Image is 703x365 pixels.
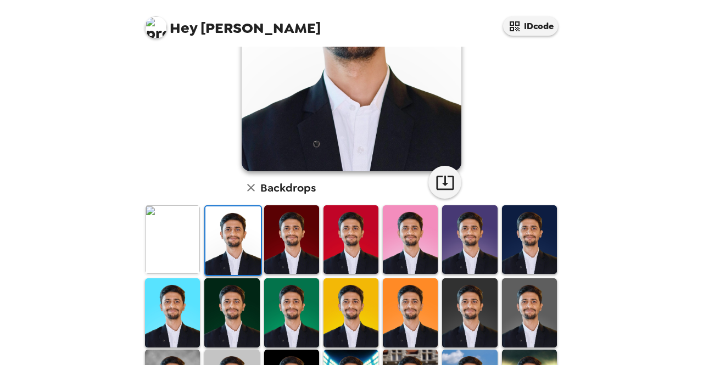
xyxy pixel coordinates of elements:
[170,18,197,38] span: Hey
[260,179,316,196] h6: Backdrops
[503,16,558,36] button: IDcode
[145,16,167,38] img: profile pic
[145,11,321,36] span: [PERSON_NAME]
[145,205,200,274] img: Original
